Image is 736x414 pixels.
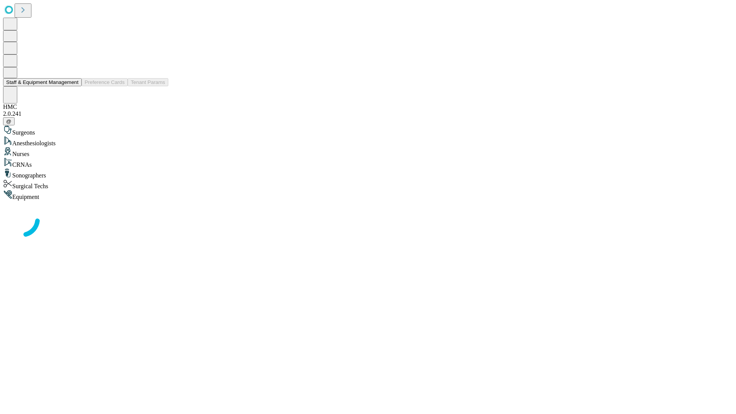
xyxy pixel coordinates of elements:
[3,190,733,200] div: Equipment
[3,136,733,147] div: Anesthesiologists
[3,158,733,168] div: CRNAs
[82,78,128,86] button: Preference Cards
[3,110,733,117] div: 2.0.241
[3,125,733,136] div: Surgeons
[3,179,733,190] div: Surgical Techs
[3,103,733,110] div: HMC
[128,78,168,86] button: Tenant Params
[3,168,733,179] div: Sonographers
[3,78,82,86] button: Staff & Equipment Management
[3,147,733,158] div: Nurses
[3,117,15,125] button: @
[6,118,11,124] span: @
